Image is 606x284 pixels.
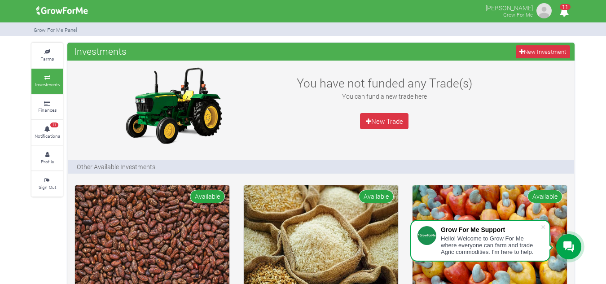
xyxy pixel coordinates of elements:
img: growforme image [535,2,553,20]
small: Notifications [35,133,60,139]
a: Farms [31,43,63,68]
small: Finances [38,107,57,113]
p: You can fund a new trade here [287,92,482,101]
i: Notifications [555,2,573,22]
a: Profile [31,146,63,170]
a: Investments [31,69,63,93]
small: Profile [41,158,54,165]
span: Investments [72,42,129,60]
small: Farms [40,56,54,62]
div: Grow For Me Support [441,226,540,233]
a: 11 Notifications [31,120,63,145]
small: Investments [35,81,60,87]
p: Other Available Investments [77,162,155,171]
p: [PERSON_NAME] [486,2,533,13]
a: New Investment [516,45,570,58]
img: growforme image [33,2,91,20]
small: Grow For Me Panel [34,26,77,33]
small: Sign Out [39,184,56,190]
a: New Trade [360,113,408,129]
span: Available [190,190,225,203]
a: 11 [555,9,573,17]
a: Sign Out [31,171,63,196]
div: Hello! Welcome to Grow For Me where everyone can farm and trade Agric commodities. I'm here to help. [441,235,540,255]
span: Available [527,190,562,203]
small: Grow For Me [503,11,533,18]
span: 11 [50,122,58,128]
h3: You have not funded any Trade(s) [287,76,482,90]
span: 11 [560,4,571,10]
span: Available [359,190,394,203]
img: growforme image [117,65,229,146]
a: Finances [31,95,63,119]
